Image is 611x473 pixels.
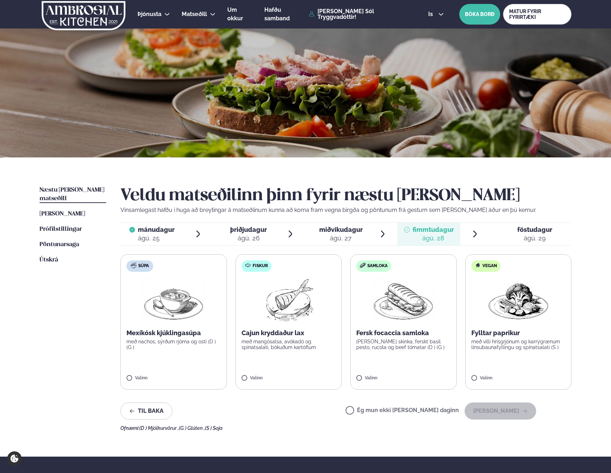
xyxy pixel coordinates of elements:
[459,4,500,25] button: BÓKA BORÐ
[227,6,243,22] span: Um okkur
[413,226,454,233] span: fimmtudagur
[482,263,497,269] span: Vegan
[120,402,172,420] button: Til baka
[126,339,221,350] p: með nachos, sýrðum rjóma og osti (D ) (G )
[471,339,566,350] p: með villi hrísgrjónum og karrýgrænum linsubaunafyllingu og spínatsalati (S )
[517,226,552,233] span: föstudagur
[182,11,207,17] span: Matseðill
[242,329,336,337] p: Cajun kryddaður lax
[503,4,571,25] a: MATUR FYRIR FYRIRTÆKI
[205,425,223,431] span: (S ) Soja
[309,9,412,20] a: [PERSON_NAME] Sól Tryggvadóttir!
[139,425,179,431] span: (D ) Mjólkurvörur ,
[131,263,136,268] img: soup.svg
[41,1,126,30] img: logo
[120,186,571,206] h2: Veldu matseðilinn þinn fyrir næstu [PERSON_NAME]
[253,263,268,269] span: Fiskur
[40,187,104,202] span: Næstu [PERSON_NAME] matseðill
[423,11,449,17] button: is
[356,339,451,350] p: [PERSON_NAME] skinka, ferskt basil pesto, rucola og beef tómatar (D ) (G )
[40,256,58,264] a: Útskrá
[142,277,205,323] img: Soup.png
[471,329,566,337] p: Fylltar paprikur
[126,329,221,337] p: Mexíkósk kjúklingasúpa
[40,211,85,217] span: [PERSON_NAME]
[40,210,85,218] a: [PERSON_NAME]
[465,402,536,420] button: [PERSON_NAME]
[319,234,363,243] div: ágú. 27
[7,451,22,466] a: Cookie settings
[227,6,253,23] a: Um okkur
[257,277,320,323] img: Fish.png
[138,263,149,269] span: Súpa
[40,240,79,249] a: Pöntunarsaga
[40,241,79,248] span: Pöntunarsaga
[487,277,550,323] img: Vegan.png
[120,206,571,214] p: Vinsamlegast hafðu í huga að breytingar á matseðlinum kunna að koma fram vegna birgða og pöntunum...
[179,425,205,431] span: (G ) Glúten ,
[40,226,82,232] span: Prófílstillingar
[120,425,571,431] div: Ofnæmi:
[264,6,305,23] a: Hafðu samband
[40,225,82,234] a: Prófílstillingar
[264,6,290,22] span: Hafðu samband
[40,186,106,203] a: Næstu [PERSON_NAME] matseðill
[138,226,175,233] span: mánudagur
[517,234,552,243] div: ágú. 29
[372,277,435,323] img: Panini.png
[356,329,451,337] p: Fersk focaccia samloka
[138,11,161,17] span: Þjónusta
[360,263,366,268] img: sandwich-new-16px.svg
[230,226,267,233] span: þriðjudagur
[428,11,435,17] span: is
[138,10,161,19] a: Þjónusta
[367,263,388,269] span: Samloka
[413,234,454,243] div: ágú. 28
[242,339,336,350] p: með mangósalsa, avókadó og spínatsalati, bökuðum kartöflum
[319,226,363,233] span: miðvikudagur
[138,234,175,243] div: ágú. 25
[230,234,267,243] div: ágú. 26
[245,263,251,268] img: fish.svg
[40,257,58,263] span: Útskrá
[475,263,481,268] img: Vegan.svg
[182,10,207,19] a: Matseðill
